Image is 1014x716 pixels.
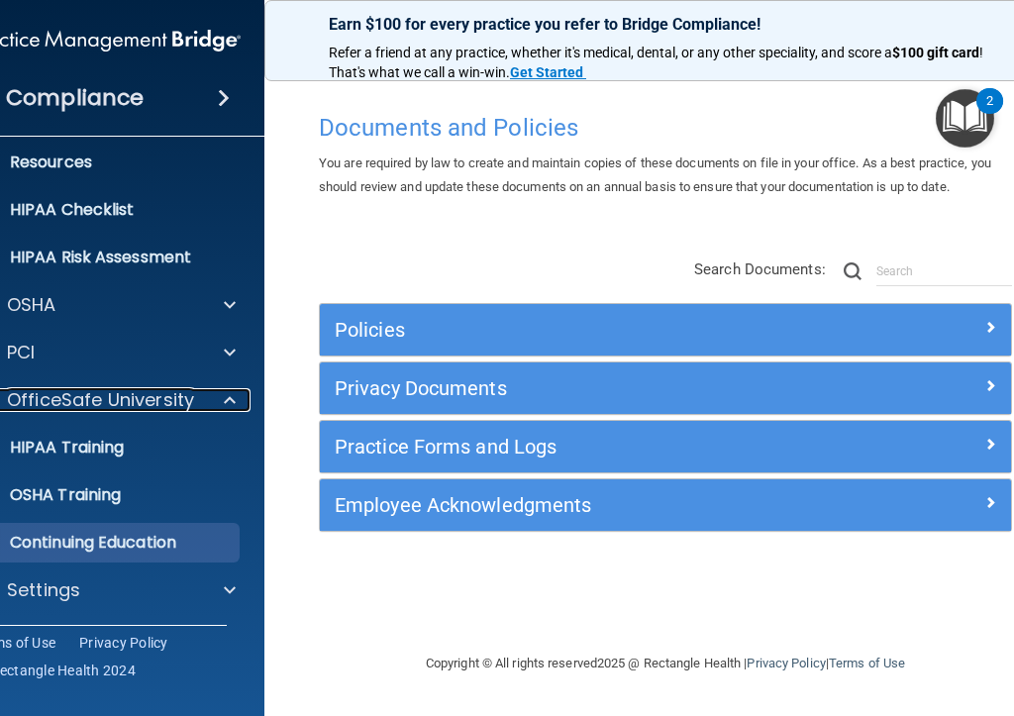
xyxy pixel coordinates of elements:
[6,84,144,112] h4: Compliance
[335,489,996,521] a: Employee Acknowledgments
[329,15,1002,34] p: Earn $100 for every practice you refer to Bridge Compliance!
[986,101,993,127] div: 2
[335,372,996,404] a: Privacy Documents
[319,155,991,194] span: You are required by law to create and maintain copies of these documents on file in your office. ...
[510,64,586,80] a: Get Started
[876,256,1012,286] input: Search
[936,89,994,148] button: Open Resource Center, 2 new notifications
[844,262,862,280] img: ic-search.3b580494.png
[7,293,56,317] p: OSHA
[694,260,826,278] span: Search Documents:
[329,45,986,80] span: ! That's what we call a win-win.
[7,341,35,364] p: PCI
[892,45,979,60] strong: $100 gift card
[335,494,824,516] h5: Employee Acknowledgments
[335,319,824,341] h5: Policies
[335,314,996,346] a: Policies
[510,64,583,80] strong: Get Started
[747,656,825,670] a: Privacy Policy
[79,633,168,653] a: Privacy Policy
[7,578,80,602] p: Settings
[829,656,905,670] a: Terms of Use
[335,377,824,399] h5: Privacy Documents
[319,115,1012,141] h4: Documents and Policies
[7,388,194,412] p: OfficeSafe University
[329,45,892,60] span: Refer a friend at any practice, whether it's medical, dental, or any other speciality, and score a
[335,436,824,458] h5: Practice Forms and Logs
[335,431,996,462] a: Practice Forms and Logs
